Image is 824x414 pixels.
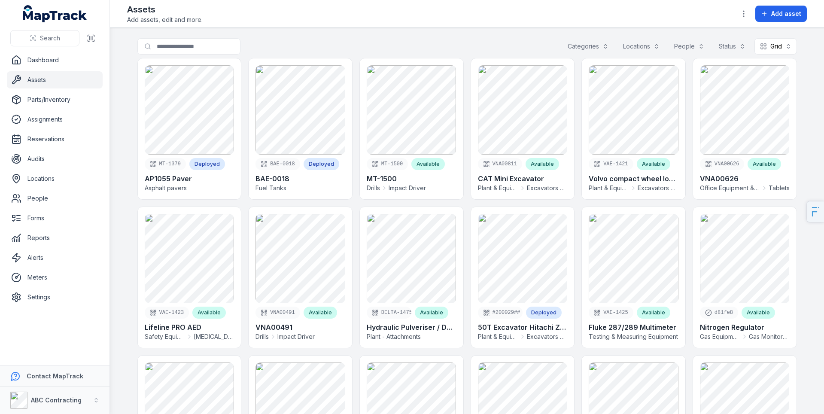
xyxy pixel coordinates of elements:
a: Locations [7,170,103,187]
a: Audits [7,150,103,167]
button: Search [10,30,79,46]
a: Assignments [7,111,103,128]
strong: Contact MapTrack [27,372,83,380]
a: MapTrack [23,5,87,22]
a: Meters [7,269,103,286]
button: Grid [754,38,797,55]
a: Reports [7,229,103,247]
a: People [7,190,103,207]
a: Alerts [7,249,103,266]
button: Status [713,38,751,55]
button: People [669,38,710,55]
h2: Assets [127,3,203,15]
a: Parts/Inventory [7,91,103,108]
button: Add asset [755,6,807,22]
strong: ABC Contracting [31,396,82,404]
span: Search [40,34,60,43]
a: Reservations [7,131,103,148]
span: Add asset [771,9,801,18]
a: Forms [7,210,103,227]
a: Settings [7,289,103,306]
a: Assets [7,71,103,88]
span: Add assets, edit and more. [127,15,203,24]
a: Dashboard [7,52,103,69]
